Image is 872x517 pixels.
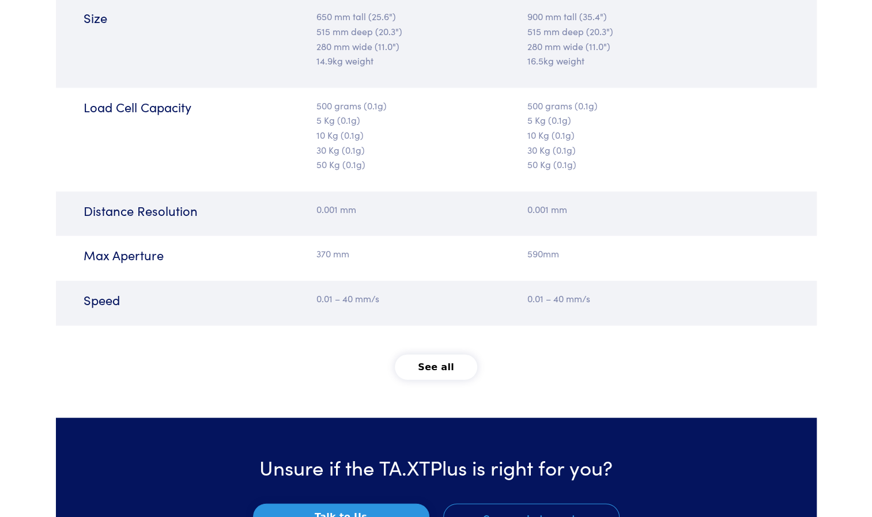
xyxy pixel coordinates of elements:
p: 500 grams (0.1g) 5 Kg (0.1g) 10 Kg (0.1g) 30 Kg (0.1g) 50 Kg (0.1g) [527,98,746,172]
p: 370 mm [316,246,429,261]
h6: Max Aperture [84,246,303,264]
h3: Unsure if the TA.XTPlus is right for you? [63,453,810,481]
p: 0.001 mm [316,202,429,217]
h6: Distance Resolution [84,202,303,220]
p: 500 grams (0.1g) 5 Kg (0.1g) 10 Kg (0.1g) 30 Kg (0.1g) 50 Kg (0.1g) [316,98,429,172]
p: 0.001 mm [527,202,746,217]
button: See all [395,355,477,380]
p: 590mm [527,246,746,261]
p: 0.01 – 40 mm/s [527,291,746,306]
p: 900 mm tall (35.4") 515 mm deep (20.3") 280 mm wide (11.0") 16.5kg weight [527,9,746,68]
h6: Speed [84,291,303,309]
p: 650 mm tall (25.6") 515 mm deep (20.3") 280 mm wide (11.0") 14.9kg weight [316,9,429,68]
h6: Load Cell Capacity [84,98,303,116]
h6: Size [84,9,303,27]
p: 0.01 – 40 mm/s [316,291,429,306]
